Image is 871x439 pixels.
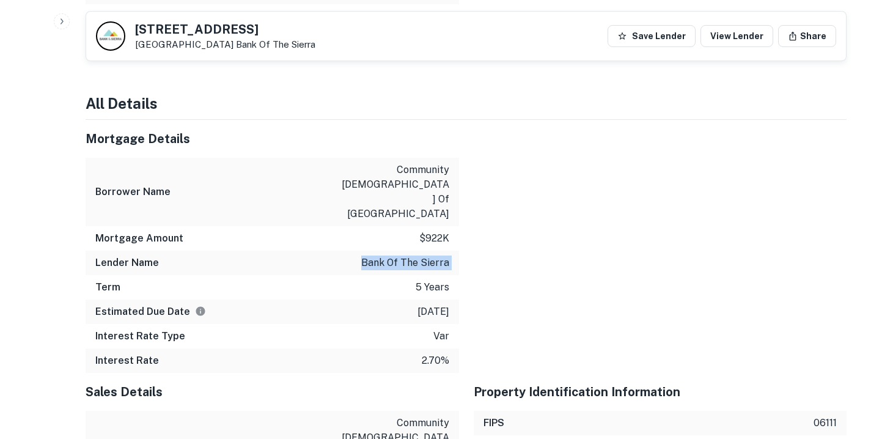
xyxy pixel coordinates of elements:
[608,25,696,47] button: Save Lender
[778,25,836,47] button: Share
[95,329,185,344] h6: Interest Rate Type
[810,341,871,400] iframe: Chat Widget
[86,92,847,114] h4: All Details
[95,280,120,295] h6: Term
[417,304,449,319] p: [DATE]
[135,39,315,50] p: [GEOGRAPHIC_DATA]
[135,23,315,35] h5: [STREET_ADDRESS]
[361,256,449,270] p: bank of the sierra
[95,231,183,246] h6: Mortgage Amount
[95,9,192,24] h6: Number of Buildings
[86,130,459,148] h5: Mortgage Details
[483,416,504,430] h6: FIPS
[419,231,449,246] p: $922k
[236,39,315,50] a: Bank Of The Sierra
[86,383,459,401] h5: Sales Details
[700,25,773,47] a: View Lender
[422,353,449,368] p: 2.70%
[433,329,449,344] p: var
[95,256,159,270] h6: Lender Name
[446,9,449,24] p: 1
[95,185,171,199] h6: Borrower Name
[474,383,847,401] h5: Property Identification Information
[195,306,206,317] svg: Estimate is based on a standard schedule for this type of loan.
[814,416,837,430] p: 06111
[339,163,449,221] p: community [DEMOGRAPHIC_DATA] of [GEOGRAPHIC_DATA]
[95,353,159,368] h6: Interest Rate
[95,304,206,319] h6: Estimated Due Date
[416,280,449,295] p: 5 years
